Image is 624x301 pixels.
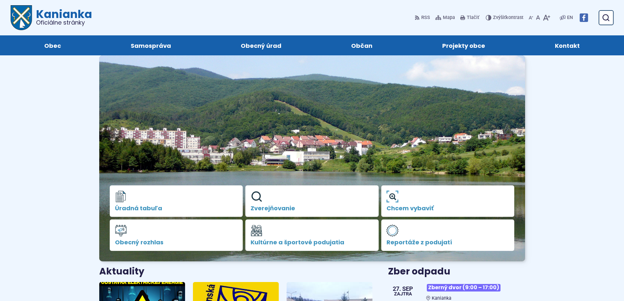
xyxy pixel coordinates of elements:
[323,35,401,55] a: Občan
[567,14,573,22] span: EN
[493,15,523,21] span: kontrast
[388,281,525,301] a: Zberný dvor (9:00 – 17:00) Kanianka 27. sep Zajtra
[131,35,171,55] span: Samospráva
[44,35,61,55] span: Obec
[32,9,92,26] h1: Kanianka
[387,205,509,212] span: Chcem vybaviť
[555,35,580,55] span: Kontakt
[16,35,89,55] a: Obec
[527,35,608,55] a: Kontakt
[387,239,509,246] span: Reportáže z podujatí
[212,35,310,55] a: Obecný úrad
[10,5,32,30] img: Prejsť na domovskú stránku
[427,284,501,292] span: Zberný dvor (9:00 – 17:00)
[241,35,281,55] span: Obecný úrad
[381,219,515,251] a: Reportáže z podujatí
[110,219,243,251] a: Obecný rozhlas
[541,11,552,25] button: Zväčšiť veľkosť písma
[36,20,92,26] span: Oficiálne stránky
[115,239,238,246] span: Obecný rozhlas
[414,35,514,55] a: Projekty obce
[459,11,481,25] button: Tlačiť
[415,11,431,25] a: RSS
[10,5,92,30] a: Logo Kanianka, prejsť na domovskú stránku.
[245,185,379,217] a: Zverejňovanie
[566,14,574,22] a: EN
[110,185,243,217] a: Úradná tabuľa
[115,205,238,212] span: Úradná tabuľa
[486,11,525,25] button: Zvýšiťkontrast
[99,267,144,277] h3: Aktuality
[442,35,485,55] span: Projekty obce
[393,286,413,292] span: 27. sep
[421,14,430,22] span: RSS
[245,219,379,251] a: Kultúrne a športové podujatia
[388,267,525,277] h3: Zber odpadu
[432,295,451,301] span: Kanianka
[393,292,413,296] span: Zajtra
[102,35,199,55] a: Samospráva
[443,14,455,22] span: Mapa
[381,185,515,217] a: Chcem vybaviť
[251,205,373,212] span: Zverejňovanie
[434,11,456,25] a: Mapa
[579,13,588,22] img: Prejsť na Facebook stránku
[251,239,373,246] span: Kultúrne a športové podujatia
[527,11,535,25] button: Zmenšiť veľkosť písma
[467,15,479,21] span: Tlačiť
[493,15,506,20] span: Zvýšiť
[535,11,541,25] button: Nastaviť pôvodnú veľkosť písma
[351,35,372,55] span: Občan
